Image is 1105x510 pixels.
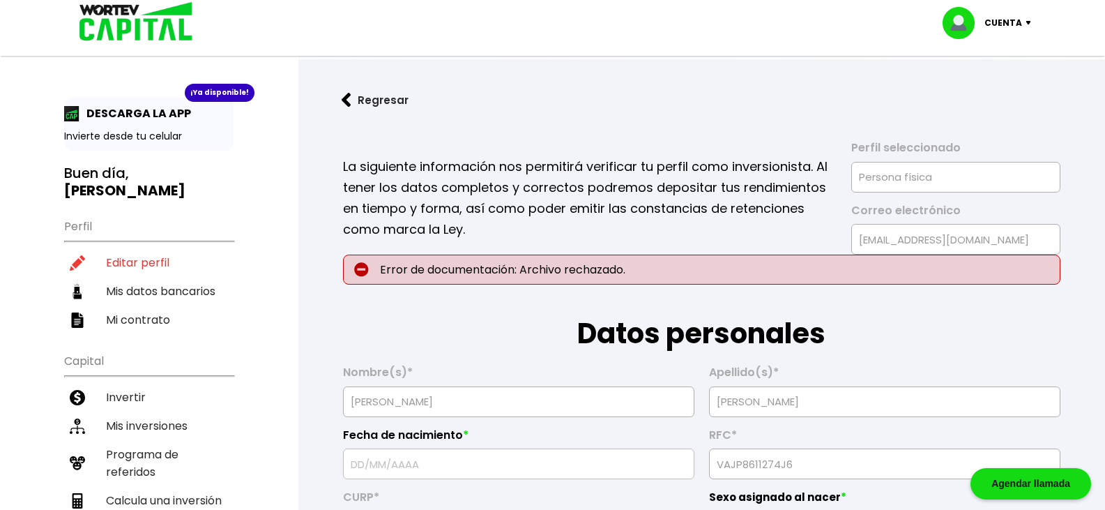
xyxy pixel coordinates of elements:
[70,419,85,434] img: inversiones-icon.6695dc30.svg
[79,105,191,122] p: DESCARGA LA APP
[70,493,85,509] img: calculadora-icon.17d418c4.svg
[64,165,234,200] h3: Buen día,
[64,181,185,200] b: [PERSON_NAME]
[343,285,1060,354] h1: Datos personales
[984,13,1022,33] p: Cuenta
[342,93,351,107] img: flecha izquierda
[64,129,234,144] p: Invierte desde tu celular
[343,255,1060,285] p: Error de documentación: Archivo rechazado.
[64,306,234,334] a: Mi contrato
[321,82,429,119] button: Regresar
[321,82,1083,119] a: flecha izquierdaRegresar
[64,383,234,412] a: Invertir
[354,262,369,277] img: error-circle.027baa21.svg
[70,456,85,471] img: recomiendanos-icon.9b8e9327.svg
[943,7,984,39] img: profile-image
[64,106,79,121] img: app-icon
[851,204,1060,225] label: Correo electrónico
[64,248,234,277] a: Editar perfil
[343,156,832,240] p: La siguiente información nos permitirá verificar tu perfil como inversionista. Al tener los datos...
[343,428,694,449] label: Fecha de nacimiento
[1022,21,1041,25] img: icon-down
[343,366,694,387] label: Nombre(s)
[70,255,85,271] img: editar-icon.952d3147.svg
[970,468,1091,500] div: Agendar llamada
[70,390,85,405] img: invertir-icon.b3b967d7.svg
[709,428,1060,449] label: RFC
[185,84,254,102] div: ¡Ya disponible!
[851,141,1060,162] label: Perfil seleccionado
[64,440,234,486] a: Programa de referidos
[64,412,234,440] a: Mis inversiones
[349,449,688,479] input: DD/MM/AAAA
[70,284,85,299] img: datos-icon.10cf9172.svg
[64,277,234,306] a: Mis datos bancarios
[709,366,1060,387] label: Apellido(s)
[64,211,234,334] ul: Perfil
[715,449,1054,479] input: 13 caracteres
[70,313,85,328] img: contrato-icon.f2db500c.svg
